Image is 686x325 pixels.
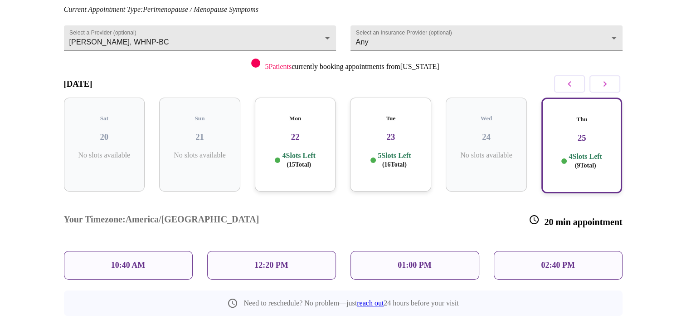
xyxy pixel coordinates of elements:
[64,214,259,227] h3: Your Timezone: America/[GEOGRAPHIC_DATA]
[453,115,520,122] h5: Wed
[350,25,623,51] div: Any
[254,261,288,270] p: 12:20 PM
[71,132,138,142] h3: 20
[575,162,596,169] span: ( 9 Total)
[64,79,92,89] h3: [DATE]
[265,63,292,70] span: 5 Patients
[166,115,233,122] h5: Sun
[64,25,336,51] div: [PERSON_NAME], WHNP-BC
[453,151,520,159] p: No slots available
[550,116,614,123] h5: Thu
[166,132,233,142] h3: 21
[282,151,315,169] p: 4 Slots Left
[357,115,424,122] h5: Tue
[262,132,329,142] h3: 22
[166,151,233,159] p: No slots available
[243,299,458,307] p: Need to reschedule? No problem—just 24 hours before your visit
[398,261,431,270] p: 01:00 PM
[287,161,311,168] span: ( 15 Total)
[382,161,407,168] span: ( 16 Total)
[378,151,411,169] p: 5 Slots Left
[357,132,424,142] h3: 23
[529,214,622,227] h3: 20 min appointment
[541,261,574,270] p: 02:40 PM
[64,5,258,13] em: Current Appointment Type: Perimenopause / Menopause Symptoms
[453,132,520,142] h3: 24
[111,261,146,270] p: 10:40 AM
[71,151,138,159] p: No slots available
[265,63,439,71] p: currently booking appointments from [US_STATE]
[357,299,384,307] a: reach out
[550,133,614,143] h3: 25
[71,115,138,122] h5: Sat
[569,152,602,170] p: 4 Slots Left
[262,115,329,122] h5: Mon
